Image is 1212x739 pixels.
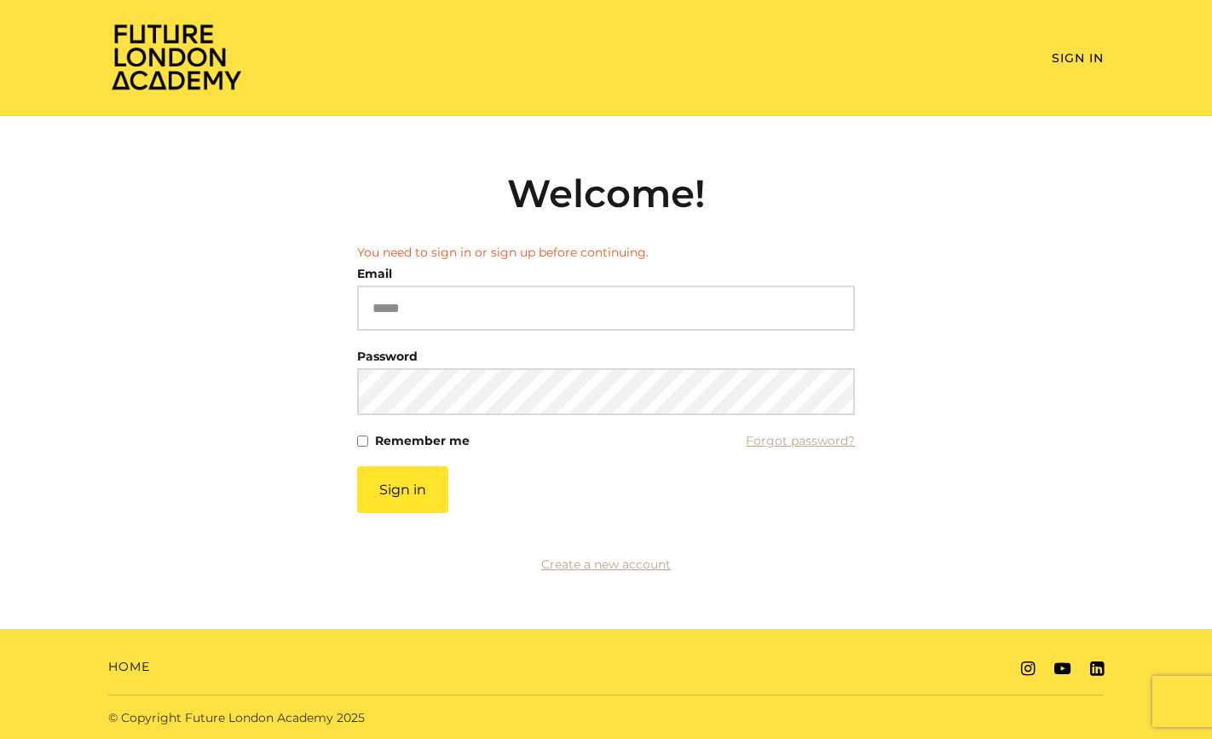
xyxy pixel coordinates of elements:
li: You need to sign in or sign up before continuing. [357,244,855,262]
label: Remember me [375,429,470,453]
label: Password [357,344,418,368]
a: Sign In [1052,50,1104,66]
a: Forgot password? [746,429,855,453]
div: © Copyright Future London Academy 2025 [95,709,606,727]
a: Create a new account [541,557,671,572]
button: Sign in [357,466,448,513]
img: Home Page [108,22,245,91]
h2: Welcome! [357,170,855,217]
label: Email [357,262,392,286]
a: Home [108,658,150,676]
